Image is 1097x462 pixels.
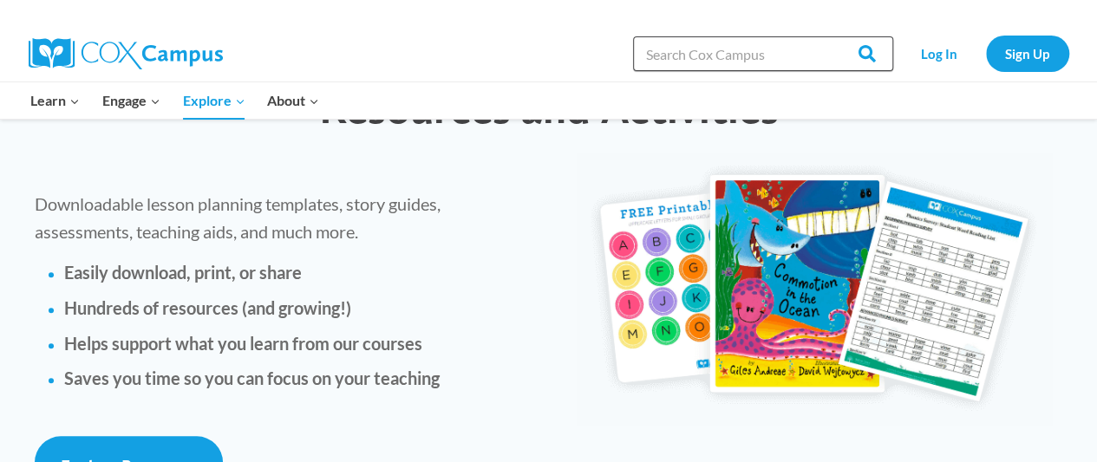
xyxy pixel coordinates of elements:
span: Downloadable lesson planning templates, story guides, assessments, teaching aids, and much more. [35,193,441,242]
nav: Primary Navigation [20,82,330,119]
nav: Secondary Navigation [902,36,1069,71]
strong: Saves you time so you can focus on your teaching [64,368,440,388]
button: Child menu of Learn [20,82,92,119]
input: Search Cox Campus [633,36,893,71]
img: educator-courses-img [576,152,1053,427]
button: Child menu of Explore [172,82,257,119]
strong: Easily download, print, or share [64,262,302,283]
strong: Helps support what you learn from our courses [64,333,422,354]
a: Log In [902,36,977,71]
a: Sign Up [986,36,1069,71]
button: Child menu of Engage [91,82,172,119]
img: Cox Campus [29,38,223,69]
button: Child menu of About [256,82,330,119]
strong: Hundreds of resources (and growing!) [64,297,351,318]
